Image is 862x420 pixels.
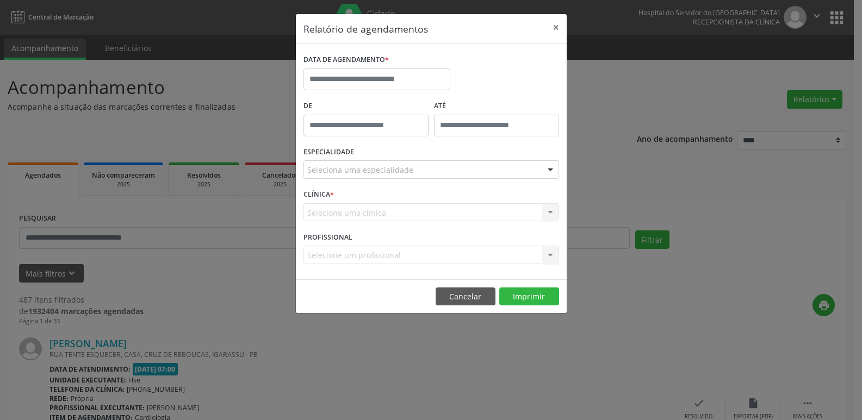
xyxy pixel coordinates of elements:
[303,229,352,246] label: PROFISSIONAL
[303,144,354,161] label: ESPECIALIDADE
[303,186,334,203] label: CLÍNICA
[303,52,389,68] label: DATA DE AGENDAMENTO
[303,22,428,36] h5: Relatório de agendamentos
[499,287,559,306] button: Imprimir
[307,164,413,175] span: Seleciona uma especialidade
[434,98,559,115] label: ATÉ
[436,287,495,306] button: Cancelar
[303,98,429,115] label: De
[545,14,567,41] button: Close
